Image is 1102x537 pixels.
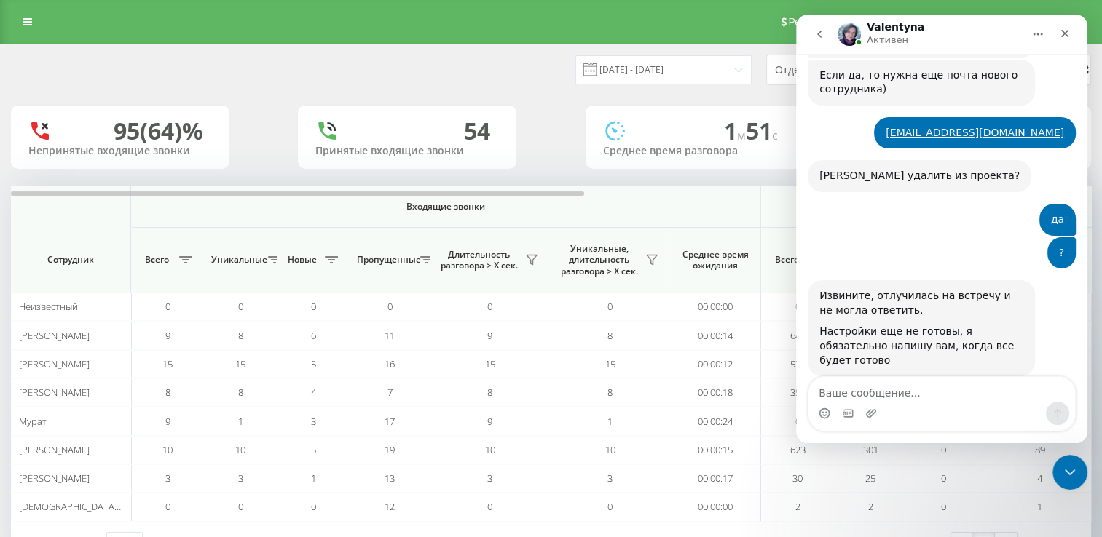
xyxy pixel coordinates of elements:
span: 5 [311,357,316,370]
span: 15 [485,357,495,370]
span: 8 [238,386,243,399]
span: 0 [487,300,492,313]
span: 1 [1037,500,1042,513]
span: 3 [607,472,613,485]
span: [PERSON_NAME] [19,386,90,399]
span: 539 [790,357,806,370]
span: Новые [284,254,320,266]
span: 9 [165,329,170,342]
span: 10 [605,443,615,456]
span: 15 [162,357,173,370]
span: 8 [238,329,243,342]
span: 4 [1037,472,1042,485]
span: 9 [165,415,170,428]
span: 10 [162,443,173,456]
span: [PERSON_NAME] [19,329,90,342]
span: Длительность разговора > Х сек. [437,249,521,271]
font: 95 [114,115,140,146]
font: (64)% [140,115,203,146]
span: 10 [235,443,245,456]
span: м [737,127,746,143]
span: 4 [311,386,316,399]
span: 3 [165,472,170,485]
font: 1 [724,115,737,146]
span: 355 [790,386,806,399]
span: c [772,127,778,143]
span: [PERSON_NAME] [19,443,90,456]
span: 15 [235,357,245,370]
span: 0 [607,300,613,313]
span: 8 [607,386,613,399]
span: 8 [607,329,613,342]
span: 9 [487,415,492,428]
div: Отдел/Сотрудник [775,64,949,76]
span: Неизвестный [19,300,78,313]
span: 0 [165,500,170,513]
td: 00:00:24 [670,407,761,435]
span: 301 [863,443,878,456]
span: 8 [487,386,492,399]
span: 17 [385,415,395,428]
span: 0 [941,472,946,485]
span: 6 [311,329,316,342]
span: 0 [941,443,946,456]
iframe: Intercom live chat [796,15,1087,443]
span: 0 [238,500,243,513]
span: 19 [385,443,395,456]
span: 0 [387,300,393,313]
span: 16 [385,357,395,370]
span: 0 [311,500,316,513]
span: 0 [311,300,316,313]
td: 00:00:14 [670,321,761,349]
span: 1 [238,415,243,428]
span: Реферальная программа [788,16,908,28]
span: 623 [790,443,806,456]
td: 00:00:00 [670,293,761,321]
span: 0 [238,300,243,313]
td: 00:00:18 [670,378,761,407]
span: 0 [795,415,800,428]
span: 1 [311,472,316,485]
span: Всего [138,254,175,266]
span: 0 [941,500,946,513]
span: 11 [385,329,395,342]
span: 8 [165,386,170,399]
td: 00:00:12 [670,350,761,378]
span: 3 [487,472,492,485]
span: [PERSON_NAME] [19,472,90,485]
span: 0 [795,300,800,313]
span: 0 [487,500,492,513]
td: 00:00:17 [670,464,761,493]
span: [PERSON_NAME] [19,357,90,370]
span: 30 [792,472,803,485]
span: Мурат [19,415,47,428]
span: 7 [387,386,393,399]
span: Входящие звонки [169,201,723,212]
div: 54 [464,117,490,145]
span: Всего [768,254,805,266]
span: 0 [607,500,613,513]
span: 3 [238,472,243,485]
span: 13 [385,472,395,485]
div: Среднее время разговора [603,145,787,157]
